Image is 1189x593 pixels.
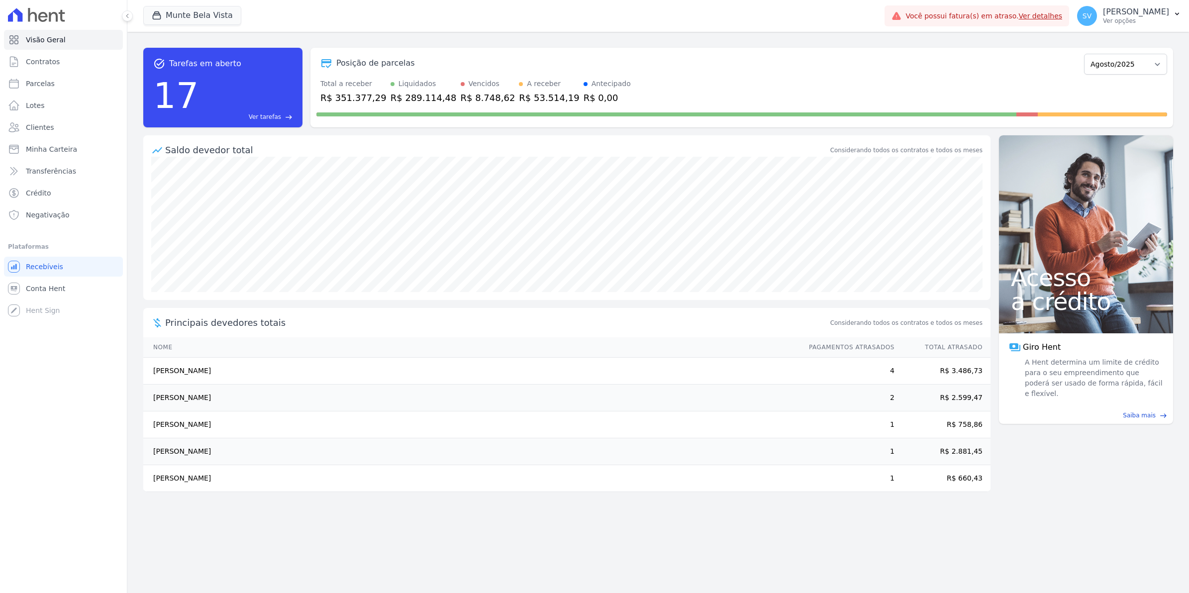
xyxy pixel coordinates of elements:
[26,166,76,176] span: Transferências
[336,57,415,69] div: Posição de parcelas
[1005,411,1167,420] a: Saiba mais east
[4,74,123,94] a: Parcelas
[153,58,165,70] span: task_alt
[830,318,983,327] span: Considerando todos os contratos e todos os meses
[905,11,1062,21] span: Você possui fatura(s) em atraso.
[1160,412,1167,419] span: east
[799,411,895,438] td: 1
[4,257,123,277] a: Recebíveis
[1011,266,1161,290] span: Acesso
[461,91,515,104] div: R$ 8.748,62
[26,284,65,294] span: Conta Hent
[26,210,70,220] span: Negativação
[26,35,66,45] span: Visão Geral
[830,146,983,155] div: Considerando todos os contratos e todos os meses
[26,188,51,198] span: Crédito
[1103,7,1169,17] p: [PERSON_NAME]
[285,113,293,121] span: east
[4,161,123,181] a: Transferências
[895,438,991,465] td: R$ 2.881,45
[4,117,123,137] a: Clientes
[799,358,895,385] td: 4
[4,205,123,225] a: Negativação
[519,91,579,104] div: R$ 53.514,19
[391,91,457,104] div: R$ 289.114,48
[895,465,991,492] td: R$ 660,43
[26,100,45,110] span: Lotes
[26,262,63,272] span: Recebíveis
[1023,341,1061,353] span: Giro Hent
[584,91,631,104] div: R$ 0,00
[169,58,241,70] span: Tarefas em aberto
[1069,2,1189,30] button: SV [PERSON_NAME] Ver opções
[1011,290,1161,313] span: a crédito
[1103,17,1169,25] p: Ver opções
[249,112,281,121] span: Ver tarefas
[143,358,799,385] td: [PERSON_NAME]
[4,139,123,159] a: Minha Carteira
[895,358,991,385] td: R$ 3.486,73
[1019,12,1063,20] a: Ver detalhes
[320,91,387,104] div: R$ 351.377,29
[203,112,293,121] a: Ver tarefas east
[1123,411,1156,420] span: Saiba mais
[4,52,123,72] a: Contratos
[8,241,119,253] div: Plataformas
[4,183,123,203] a: Crédito
[4,30,123,50] a: Visão Geral
[469,79,499,89] div: Vencidos
[398,79,436,89] div: Liquidados
[143,411,799,438] td: [PERSON_NAME]
[4,96,123,115] a: Lotes
[165,143,828,157] div: Saldo devedor total
[895,411,991,438] td: R$ 758,86
[165,316,828,329] span: Principais devedores totais
[895,385,991,411] td: R$ 2.599,47
[895,337,991,358] th: Total Atrasado
[26,144,77,154] span: Minha Carteira
[799,337,895,358] th: Pagamentos Atrasados
[26,122,54,132] span: Clientes
[26,57,60,67] span: Contratos
[799,438,895,465] td: 1
[143,465,799,492] td: [PERSON_NAME]
[799,385,895,411] td: 2
[4,279,123,298] a: Conta Hent
[26,79,55,89] span: Parcelas
[527,79,561,89] div: A receber
[799,465,895,492] td: 1
[1083,12,1091,19] span: SV
[592,79,631,89] div: Antecipado
[143,337,799,358] th: Nome
[320,79,387,89] div: Total a receber
[143,6,241,25] button: Munte Bela Vista
[143,385,799,411] td: [PERSON_NAME]
[153,70,199,121] div: 17
[1023,357,1163,399] span: A Hent determina um limite de crédito para o seu empreendimento que poderá ser usado de forma ráp...
[143,438,799,465] td: [PERSON_NAME]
